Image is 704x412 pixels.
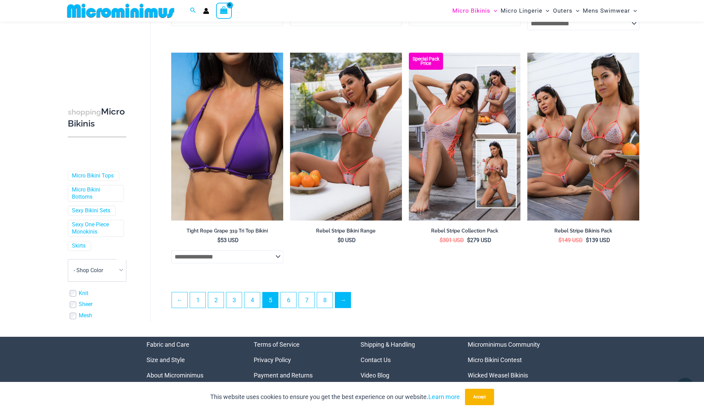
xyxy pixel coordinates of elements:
[527,53,639,220] a: Rebel Stripe Bikini PackRebel Stripe White Multi 305 Tri Top 418 Micro Bottom 06Rebel Stripe Whit...
[72,221,118,236] a: Sexy One Piece Monokinis
[190,6,196,15] a: Search icon link
[409,57,443,66] b: Special Pack Price
[409,53,521,220] img: Rebel Stripe Collection Pack
[467,237,470,243] span: $
[467,237,491,243] bdi: 279 USD
[586,237,610,243] bdi: 139 USD
[499,2,551,19] a: Micro LingerieMenu ToggleMenu Toggle
[527,228,639,237] a: Rebel Stripe Bikinis Pack
[583,2,630,19] span: Mens Swimwear
[190,292,205,308] a: Page 1
[79,312,92,319] a: Mesh
[409,53,521,220] a: Rebel Stripe Collection Pack Rebel Stripe White Multi 371 Crop Top 418 Micro Bottom 02Rebel Strip...
[409,228,521,237] a: Rebel Stripe Collection Pack
[527,53,639,220] img: Rebel Stripe Bikini Pack
[558,237,562,243] span: $
[290,228,402,234] h2: Rebel Stripe Bikini Range
[72,207,110,214] a: Sexy Bikini Sets
[361,372,389,379] a: Video Blog
[290,53,402,220] img: Rebel Stripe White Multi 305 Tri Top 468 Thong Bottom 05
[74,267,103,274] span: - Shop Color
[299,292,314,308] a: Page 7
[217,237,239,243] bdi: 53 USD
[147,337,237,383] nav: Menu
[72,172,114,180] a: Micro Bikini Tops
[440,237,443,243] span: $
[172,292,187,308] a: ←
[551,2,581,19] a: OutersMenu ToggleMenu Toggle
[317,292,332,308] a: Page 8
[72,242,86,250] a: Skirts
[581,2,639,19] a: Mens SwimwearMenu ToggleMenu Toggle
[440,237,464,243] bdi: 301 USD
[147,372,203,379] a: About Microminimus
[409,228,521,234] h2: Rebel Stripe Collection Pack
[290,53,402,220] a: Rebel Stripe White Multi 305 Tri Top 468 Thong Bottom 05Rebel Stripe White Multi 371 Crop Top 418...
[558,237,583,243] bdi: 149 USD
[450,1,640,21] nav: Site Navigation
[290,228,402,237] a: Rebel Stripe Bikini Range
[338,237,356,243] bdi: 0 USD
[68,259,126,281] span: - Shop Color
[208,292,224,308] a: Page 2
[468,356,522,363] a: Micro Bikini Contest
[216,3,232,18] a: View Shopping Cart, empty
[335,292,351,308] a: →
[451,2,499,19] a: Micro BikinisMenu ToggleMenu Toggle
[468,337,558,383] aside: Footer Widget 4
[203,8,209,14] a: Account icon link
[490,2,497,19] span: Menu Toggle
[254,356,291,363] a: Privacy Policy
[244,292,260,308] a: Page 4
[361,341,415,348] a: Shipping & Handling
[254,337,344,383] nav: Menu
[254,337,344,383] aside: Footer Widget 2
[217,237,221,243] span: $
[542,2,549,19] span: Menu Toggle
[79,301,92,308] a: Sheer
[468,341,540,348] a: Microminimus Community
[361,337,451,383] nav: Menu
[452,2,490,19] span: Micro Bikinis
[171,228,283,237] a: Tight Rope Grape 319 Tri Top Bikini
[254,341,300,348] a: Terms of Service
[428,393,460,400] a: Learn more
[147,356,185,363] a: Size and Style
[361,356,391,363] a: Contact Us
[281,292,296,308] a: Page 6
[254,372,313,379] a: Payment and Returns
[338,237,341,243] span: $
[68,108,101,116] span: shopping
[468,337,558,383] nav: Menu
[226,292,242,308] a: Page 3
[465,389,494,405] button: Accept
[210,392,460,402] p: This website uses cookies to ensure you get the best experience on our website.
[147,341,189,348] a: Fabric and Care
[501,2,542,19] span: Micro Lingerie
[361,337,451,383] aside: Footer Widget 3
[586,237,589,243] span: $
[263,292,278,308] span: Page 5
[68,106,126,130] h3: Micro Bikinis
[573,2,579,19] span: Menu Toggle
[171,292,639,312] nav: Product Pagination
[68,259,126,281] span: - Shop Color
[171,53,283,220] a: Tight Rope Grape 319 Tri Top 01Tight Rope Grape 319 Tri Top 02Tight Rope Grape 319 Tri Top 02
[171,53,283,220] img: Tight Rope Grape 319 Tri Top 01
[79,290,88,297] a: Knit
[72,186,118,201] a: Micro Bikini Bottoms
[147,337,237,383] aside: Footer Widget 1
[171,228,283,234] h2: Tight Rope Grape 319 Tri Top Bikini
[468,372,528,379] a: Wicked Weasel Bikinis
[527,228,639,234] h2: Rebel Stripe Bikinis Pack
[553,2,573,19] span: Outers
[64,3,177,18] img: MM SHOP LOGO FLAT
[630,2,637,19] span: Menu Toggle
